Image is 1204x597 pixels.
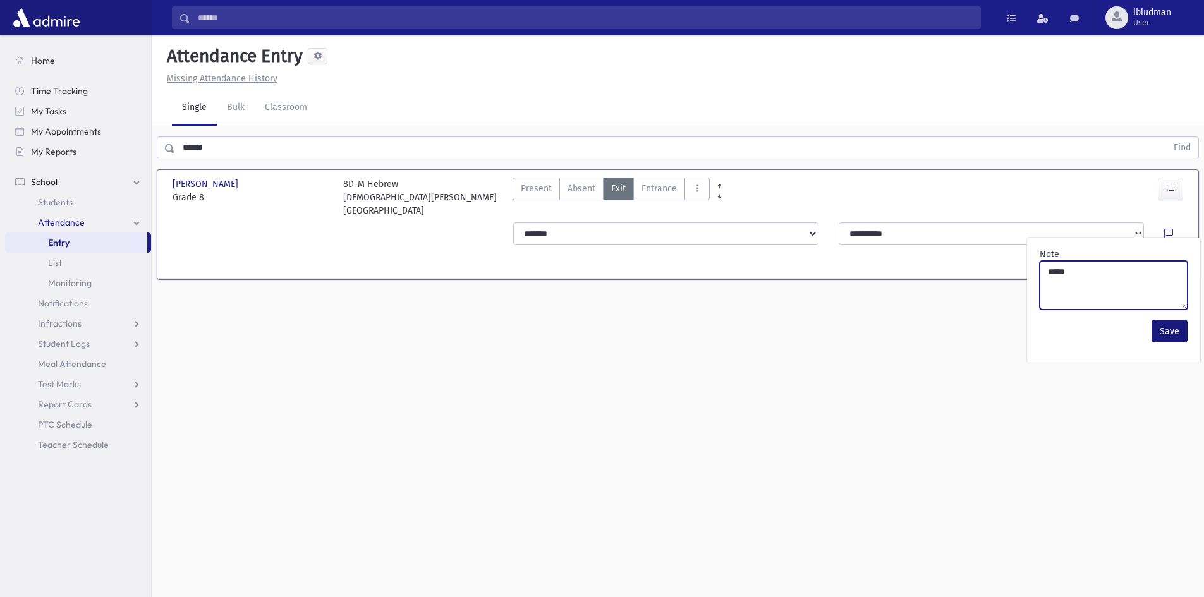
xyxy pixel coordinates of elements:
div: 8D-M Hebrew [DEMOGRAPHIC_DATA][PERSON_NAME][GEOGRAPHIC_DATA] [343,178,501,217]
button: Find [1166,137,1198,159]
a: My Appointments [5,121,151,142]
span: Test Marks [38,378,81,390]
a: List [5,253,151,273]
a: Single [172,90,217,126]
span: Monitoring [48,277,92,289]
a: Report Cards [5,394,151,414]
span: My Reports [31,146,76,157]
span: Absent [568,182,595,195]
a: Teacher Schedule [5,435,151,455]
span: Notifications [38,298,88,309]
img: AdmirePro [10,5,83,30]
span: Exit [611,182,626,195]
span: Home [31,55,55,66]
a: My Tasks [5,101,151,121]
a: Monitoring [5,273,151,293]
span: My Tasks [31,106,66,117]
a: Attendance [5,212,151,232]
span: School [31,176,58,188]
span: [PERSON_NAME] [173,178,241,191]
a: Entry [5,232,147,253]
a: Home [5,51,151,71]
a: School [5,172,151,192]
a: Notifications [5,293,151,313]
a: PTC Schedule [5,414,151,435]
a: Missing Attendance History [162,73,277,84]
label: Note [1040,248,1059,261]
span: My Appointments [31,126,101,137]
a: Test Marks [5,374,151,394]
button: Save [1152,320,1188,342]
span: Present [521,182,552,195]
a: Classroom [255,90,317,126]
a: My Reports [5,142,151,162]
a: Infractions [5,313,151,334]
span: Meal Attendance [38,358,106,370]
span: PTC Schedule [38,419,92,430]
span: Student Logs [38,338,90,349]
a: Bulk [217,90,255,126]
u: Missing Attendance History [167,73,277,84]
span: lbludman [1133,8,1171,18]
span: List [48,257,62,268]
div: AttTypes [513,178,710,217]
span: Grade 8 [173,191,331,204]
a: Meal Attendance [5,354,151,374]
a: Time Tracking [5,81,151,101]
span: Students [38,196,73,208]
span: Time Tracking [31,85,88,97]
span: Entry [48,237,70,248]
a: Students [5,192,151,212]
span: Attendance [38,217,85,228]
h5: Attendance Entry [162,45,303,67]
span: Report Cards [38,399,92,410]
span: User [1133,18,1171,28]
a: Student Logs [5,334,151,354]
span: Infractions [38,318,82,329]
input: Search [190,6,980,29]
span: Teacher Schedule [38,439,109,450]
span: Entrance [642,182,677,195]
